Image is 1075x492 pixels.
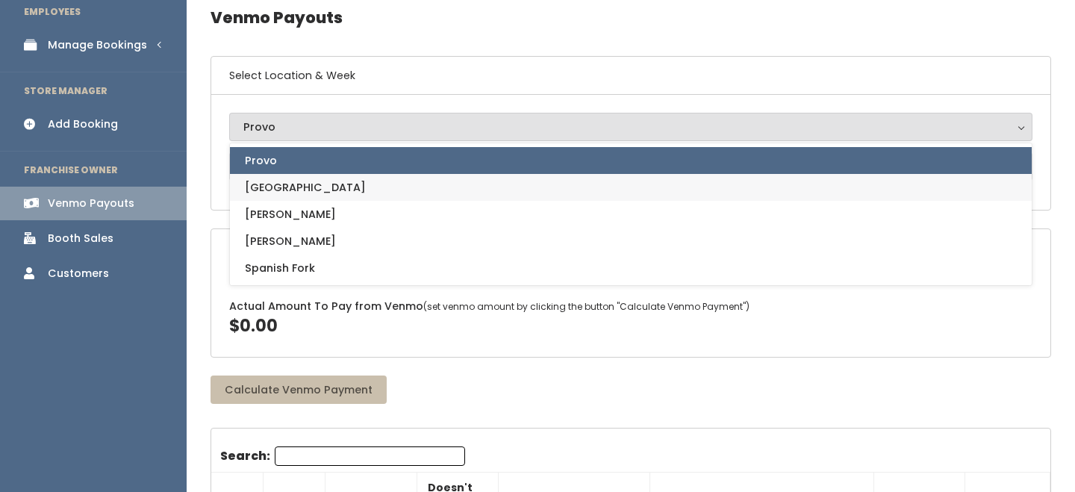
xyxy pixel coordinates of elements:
span: Spanish Fork [245,260,315,276]
div: Add Booking [48,116,118,132]
button: Provo [229,113,1032,141]
div: Actual Amount To Pay from Venmo [211,281,1050,356]
div: Manage Bookings [48,37,147,53]
label: Search: [220,446,465,466]
span: [PERSON_NAME] [245,206,336,222]
input: Search: [275,446,465,466]
div: Provo [243,119,1018,135]
span: Provo [245,152,277,169]
div: Estimated Total To Pay From Current Sales: [211,229,1050,281]
div: Booth Sales [48,231,113,246]
span: $0.00 [229,314,278,337]
span: (set venmo amount by clicking the button "Calculate Venmo Payment") [423,300,750,313]
div: Customers [48,266,109,281]
span: [PERSON_NAME] [245,233,336,249]
h6: Select Location & Week [211,57,1050,95]
span: [GEOGRAPHIC_DATA] [245,179,366,196]
div: Venmo Payouts [48,196,134,211]
button: Calculate Venmo Payment [211,376,387,404]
